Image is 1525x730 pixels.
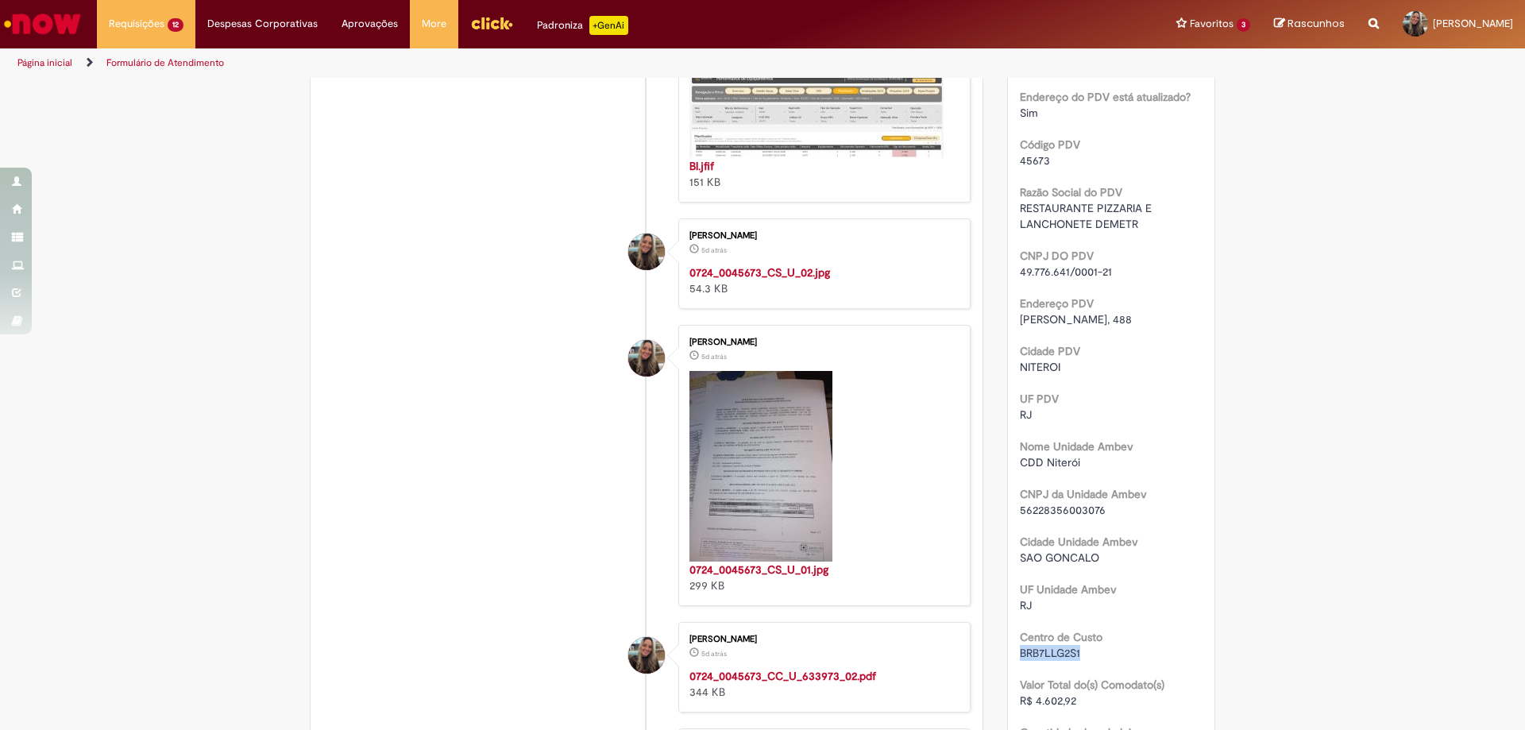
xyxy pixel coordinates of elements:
a: 0724_0045673_CS_U_01.jpg [689,562,828,577]
div: 151 KB [689,158,954,190]
b: Centro de Custo [1020,630,1102,644]
span: [PERSON_NAME] [1433,17,1513,30]
p: +GenAi [589,16,628,35]
span: 12 [168,18,183,32]
time: 25/09/2025 15:01:00 [701,649,727,659]
b: Cidade Unidade Ambev [1020,535,1138,549]
div: 54.3 KB [689,265,954,296]
b: Cidade PDV [1020,344,1080,358]
span: RESTAURANTE PIZZARIA E LANCHONETE DEMETR [1020,201,1155,231]
a: Página inicial [17,56,72,69]
span: SAO GONCALO [1020,550,1099,565]
time: 25/09/2025 15:02:15 [701,245,727,255]
span: RJ [1020,598,1032,612]
div: Mirella Correa Marcal de Almeida [628,340,665,377]
b: Valor Total do(s) Comodato(s) [1020,678,1164,692]
time: 25/09/2025 15:02:11 [701,352,727,361]
span: CDD Niterói [1020,455,1080,469]
span: Rascunhos [1288,16,1345,31]
span: BRB7LLG2S1 [1020,646,1080,660]
span: [PERSON_NAME], 488 [1020,312,1132,326]
b: UF PDV [1020,392,1059,406]
span: Requisições [109,16,164,32]
span: 49.776.641/0001-21 [1020,265,1112,279]
span: Favoritos [1190,16,1234,32]
div: [PERSON_NAME] [689,635,954,644]
span: 5d atrás [701,649,727,659]
b: UF Unidade Ambev [1020,582,1117,597]
b: CNPJ DO PDV [1020,249,1094,263]
span: 45673 [1020,153,1050,168]
b: Endereço PDV [1020,296,1094,311]
a: 0724_0045673_CC_U_633973_02.pdf [689,669,876,683]
span: RJ [1020,407,1032,422]
div: Padroniza [537,16,628,35]
b: Razão Social do PDV [1020,185,1122,199]
a: Rascunhos [1274,17,1345,32]
b: Código PDV [1020,137,1080,152]
span: NITEROI [1020,360,1060,374]
span: More [422,16,446,32]
div: [PERSON_NAME] [689,338,954,347]
img: ServiceNow [2,8,83,40]
div: Mirella Correa Marcal de Almeida [628,234,665,270]
div: 299 KB [689,562,954,593]
span: 3 [1237,18,1250,32]
span: 5d atrás [701,245,727,255]
span: R$ 4.602,92 [1020,693,1076,708]
a: BI.jfif [689,159,714,173]
a: 0724_0045673_CS_U_02.jpg [689,265,830,280]
span: Aprovações [342,16,398,32]
div: [PERSON_NAME] [689,231,954,241]
ul: Trilhas de página [12,48,1005,78]
div: 344 KB [689,668,954,700]
span: Despesas Corporativas [207,16,318,32]
div: Mirella Correa Marcal de Almeida [628,637,665,674]
img: click_logo_yellow_360x200.png [470,11,513,35]
b: Endereço do PDV está atualizado? [1020,90,1191,104]
span: 56228356003076 [1020,503,1106,517]
span: 5d atrás [701,352,727,361]
a: Formulário de Atendimento [106,56,224,69]
b: Nome Unidade Ambev [1020,439,1133,454]
b: CNPJ da Unidade Ambev [1020,487,1147,501]
span: Sim [1020,106,1038,120]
